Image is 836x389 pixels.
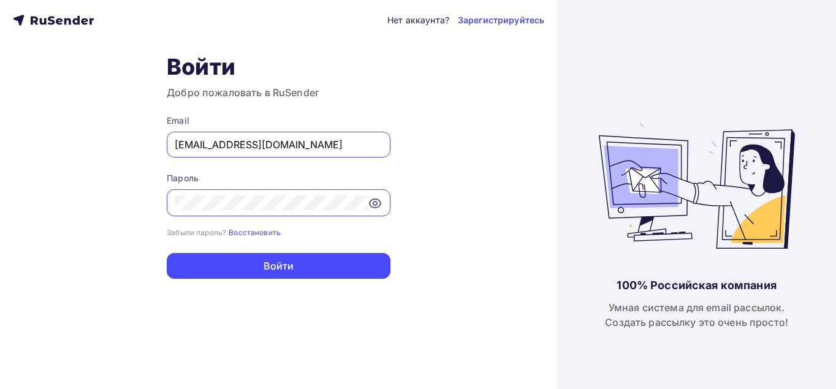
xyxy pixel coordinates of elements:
[229,228,281,237] small: Восстановить
[167,115,390,127] div: Email
[229,227,281,237] a: Восстановить
[387,14,449,26] div: Нет аккаунта?
[167,228,226,237] small: Забыли пароль?
[605,300,788,330] div: Умная система для email рассылок. Создать рассылку это очень просто!
[167,53,390,80] h1: Войти
[175,137,382,152] input: Укажите свой email
[167,172,390,184] div: Пароль
[167,85,390,100] h3: Добро пожаловать в RuSender
[167,253,390,279] button: Войти
[458,14,544,26] a: Зарегистрируйтесь
[617,278,776,293] div: 100% Российская компания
